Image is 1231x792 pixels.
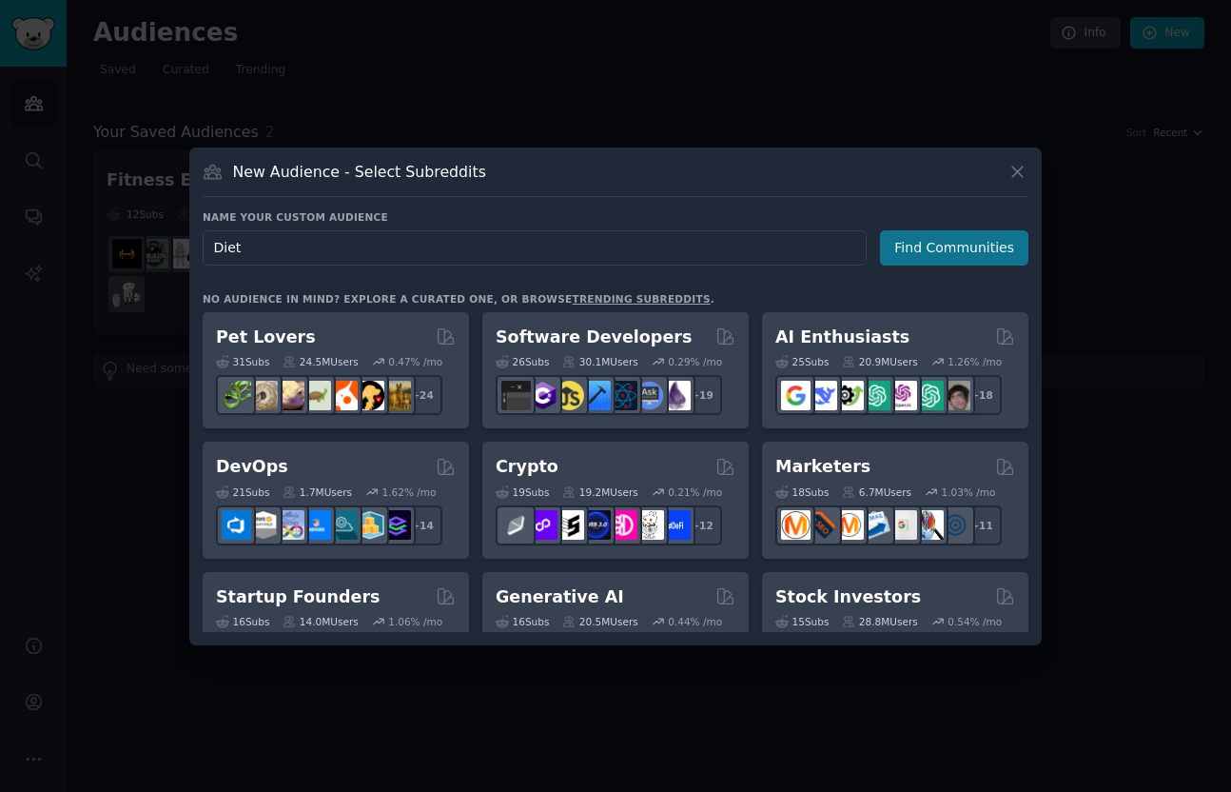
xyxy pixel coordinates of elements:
[275,381,304,410] img: leopardgeckos
[861,510,890,540] img: Emailmarketing
[562,355,637,368] div: 30.1M Users
[555,510,584,540] img: ethstaker
[501,381,531,410] img: software
[302,381,331,410] img: turtle
[248,381,278,410] img: ballpython
[608,510,637,540] img: defiblockchain
[914,381,944,410] img: chatgpt_prompts_
[775,485,829,499] div: 18 Sub s
[888,381,917,410] img: OpenAIDev
[635,381,664,410] img: AskComputerScience
[914,510,944,540] img: MarketingResearch
[501,510,531,540] img: ethfinance
[328,381,358,410] img: cockatiel
[216,355,269,368] div: 31 Sub s
[608,381,637,410] img: reactnative
[388,355,442,368] div: 0.47 % /mo
[775,355,829,368] div: 25 Sub s
[668,615,722,628] div: 0.44 % /mo
[355,510,384,540] img: aws_cdk
[661,510,691,540] img: defi_
[661,381,691,410] img: elixir
[962,505,1002,545] div: + 11
[402,505,442,545] div: + 14
[668,355,722,368] div: 0.29 % /mo
[635,510,664,540] img: CryptoNews
[402,375,442,415] div: + 24
[808,381,837,410] img: DeepSeek
[888,510,917,540] img: googleads
[381,381,411,410] img: dogbreed
[248,510,278,540] img: AWS_Certified_Experts
[775,455,870,479] h2: Marketers
[283,355,358,368] div: 24.5M Users
[834,381,864,410] img: AItoolsCatalog
[668,485,722,499] div: 0.21 % /mo
[781,510,811,540] img: content_marketing
[948,355,1002,368] div: 1.26 % /mo
[203,292,714,306] div: No audience in mind? Explore a curated one, or browse .
[216,485,269,499] div: 21 Sub s
[808,510,837,540] img: bigseo
[203,230,867,266] input: Pick a short name, like "Digital Marketers" or "Movie-Goers"
[216,615,269,628] div: 16 Sub s
[775,615,829,628] div: 15 Sub s
[962,375,1002,415] div: + 18
[555,381,584,410] img: learnjavascript
[941,381,970,410] img: ArtificalIntelligence
[775,585,921,609] h2: Stock Investors
[222,510,251,540] img: azuredevops
[496,355,549,368] div: 26 Sub s
[496,326,692,349] h2: Software Developers
[842,615,917,628] div: 28.8M Users
[222,381,251,410] img: herpetology
[216,326,316,349] h2: Pet Lovers
[496,455,558,479] h2: Crypto
[562,485,637,499] div: 19.2M Users
[942,485,996,499] div: 1.03 % /mo
[775,326,909,349] h2: AI Enthusiasts
[283,615,358,628] div: 14.0M Users
[581,510,611,540] img: web3
[302,510,331,540] img: DevOpsLinks
[861,381,890,410] img: chatgpt_promptDesign
[941,510,970,540] img: OnlineMarketing
[381,510,411,540] img: PlatformEngineers
[880,230,1028,266] button: Find Communities
[562,615,637,628] div: 20.5M Users
[682,505,722,545] div: + 12
[216,585,380,609] h2: Startup Founders
[496,485,549,499] div: 19 Sub s
[528,510,557,540] img: 0xPolygon
[233,162,486,182] h3: New Audience - Select Subreddits
[382,485,437,499] div: 1.62 % /mo
[528,381,557,410] img: csharp
[581,381,611,410] img: iOSProgramming
[216,455,288,479] h2: DevOps
[842,355,917,368] div: 20.9M Users
[355,381,384,410] img: PetAdvice
[842,485,911,499] div: 6.7M Users
[682,375,722,415] div: + 19
[496,585,624,609] h2: Generative AI
[203,210,1028,224] h3: Name your custom audience
[496,615,549,628] div: 16 Sub s
[328,510,358,540] img: platformengineering
[781,381,811,410] img: GoogleGeminiAI
[283,485,352,499] div: 1.7M Users
[834,510,864,540] img: AskMarketing
[948,615,1002,628] div: 0.54 % /mo
[275,510,304,540] img: Docker_DevOps
[388,615,442,628] div: 1.06 % /mo
[572,293,710,305] a: trending subreddits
